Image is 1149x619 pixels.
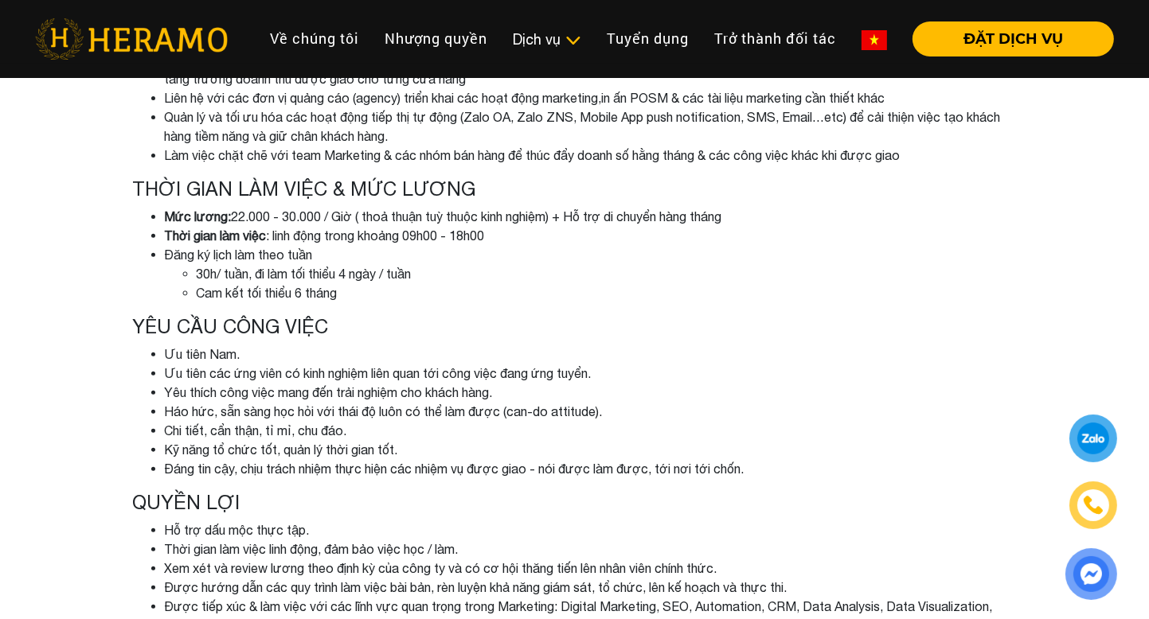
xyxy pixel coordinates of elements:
[165,88,1017,107] li: Liên hệ với các đơn vị quảng cáo (agency) triển khai các hoạt động marketing,in ấn POSM & các tài...
[165,539,1017,559] li: Thời gian làm việc linh động, đảm bảo việc học / làm.
[702,21,849,56] a: Trở thành đối tác
[165,459,1017,478] li: Đáng tin cậy, chịu trách nhiệm thực hiện các nhiệm vụ được giao - nói được làm được, tới nơi tới ...
[165,107,1017,146] li: Quản lý và tối ưu hóa các hoạt động tiếp thị tự động (Zalo OA, Zalo ZNS, Mobile App push notifica...
[594,21,702,56] a: Tuyển dụng
[165,245,1017,302] div: Đăng ký lịch làm theo tuần
[165,520,1017,539] li: Hỗ trợ dấu mộc thực tập.
[900,32,1114,46] a: ĐẶT DỊCH VỤ
[565,33,581,49] img: subToggleIcon
[1085,496,1102,514] img: phone-icon
[165,146,1017,165] li: Làm việc chặt chẽ với team Marketing & các nhóm bán hàng để thúc đẩy doanh số hằng tháng & các cô...
[165,207,1017,226] li: 22.000 - 30.000 / Giờ ( thoả thuận tuỳ thuộc kinh nghiệm) + Hỗ trợ di chuyển hàng tháng
[133,315,1017,338] h4: YÊU CẦU CÔNG VIỆC
[165,345,1017,364] li: Ưu tiên Nam.
[1072,484,1115,527] a: phone-icon
[35,18,228,60] img: heramo-logo.png
[197,264,1017,283] li: 30h/ tuần, đi làm tối thiểu 4 ngày / tuần
[165,228,267,243] strong: Thời gian làm việc
[513,29,581,50] div: Dịch vụ
[165,578,1017,597] li: Được hướng dẫn các quy trình làm việc bài bản, rèn luyện khả năng giám sát, tổ chức, lên kế hoạch...
[165,209,232,224] strong: Mức lương:
[197,283,1017,302] li: Cam kết tối thiểu 6 tháng
[165,364,1017,383] li: Ưu tiên các ứng viên có kinh nghiệm liên quan tới công việc đang ứng tuyển.
[257,21,372,56] a: Về chúng tôi
[165,226,1017,245] li: : linh động trong khoảng 09h00 - 18h00
[133,491,1017,514] h4: QUYỀN LỢI
[165,559,1017,578] li: Xem xét và review lương theo định kỳ của công ty và có cơ hội thăng tiến lên nhân viên chính thức.
[133,177,1017,200] h4: THỜI GIAN LÀM VIỆC & MỨC LƯƠNG
[165,440,1017,459] li: Kỹ năng tổ chức tốt, quản lý thời gian tốt.
[165,402,1017,421] li: Háo hức, sẵn sàng học hỏi với thái độ luôn có thể làm được (can-do attitude).
[913,21,1114,56] button: ĐẶT DỊCH VỤ
[372,21,500,56] a: Nhượng quyền
[165,383,1017,402] li: Yêu thích công việc mang đến trải nghiệm cho khách hàng.
[165,421,1017,440] li: Chi tiết, cẩn thận, tỉ mỉ, chu đáo.
[862,30,887,50] img: vn-flag.png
